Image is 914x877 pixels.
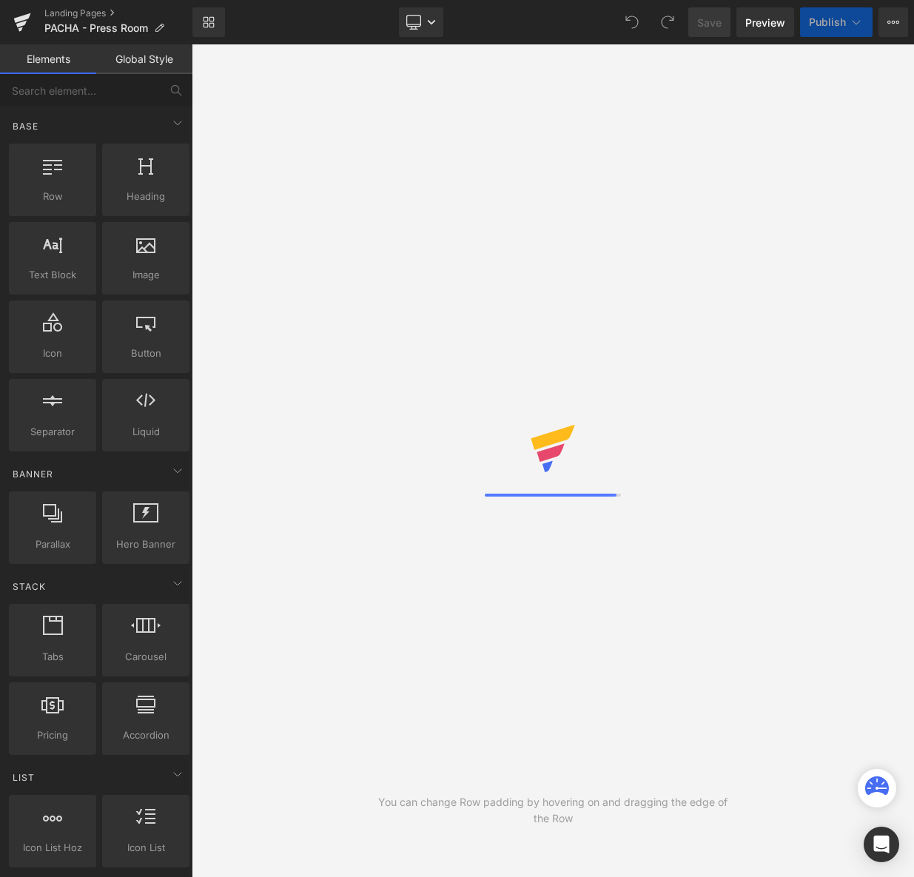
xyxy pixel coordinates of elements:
[13,346,92,361] span: Icon
[107,840,185,856] span: Icon List
[13,267,92,283] span: Text Block
[13,189,92,204] span: Row
[107,267,185,283] span: Image
[13,649,92,665] span: Tabs
[11,579,47,594] span: Stack
[96,44,192,74] a: Global Style
[745,15,785,30] span: Preview
[107,728,185,743] span: Accordion
[11,770,36,784] span: List
[107,537,185,552] span: Hero Banner
[864,827,899,862] div: Open Intercom Messenger
[736,7,794,37] a: Preview
[13,424,92,440] span: Separator
[107,649,185,665] span: Carousel
[800,7,873,37] button: Publish
[878,7,908,37] button: More
[11,467,55,481] span: Banner
[192,7,225,37] a: New Library
[653,7,682,37] button: Redo
[13,537,92,552] span: Parallax
[13,840,92,856] span: Icon List Hoz
[107,189,185,204] span: Heading
[617,7,647,37] button: Undo
[107,424,185,440] span: Liquid
[107,346,185,361] span: Button
[11,119,40,133] span: Base
[44,7,192,19] a: Landing Pages
[13,728,92,743] span: Pricing
[372,794,733,827] div: You can change Row padding by hovering on and dragging the edge of the Row
[697,15,722,30] span: Save
[809,16,846,28] span: Publish
[44,22,148,34] span: PACHA - Press Room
